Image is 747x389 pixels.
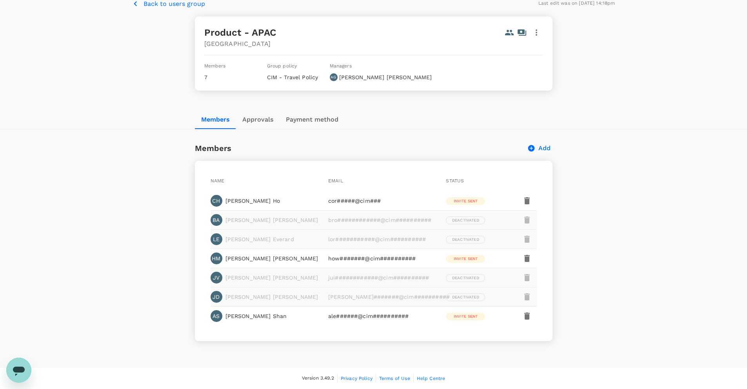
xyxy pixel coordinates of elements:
[280,110,345,129] button: Payment method
[379,376,410,381] span: Terms of Use
[417,374,445,383] a: Help Centre
[328,216,437,224] p: bro############@cim##########
[211,291,222,303] div: JD
[204,26,276,39] h5: Product - APAC
[452,275,479,281] p: Deactivated
[328,178,343,184] span: Email
[211,178,225,184] span: Name
[225,216,318,224] p: [PERSON_NAME] [PERSON_NAME]
[341,374,373,383] a: Privacy Policy
[328,293,437,301] p: [PERSON_NAME]#######@cim##########
[204,63,226,69] span: Members
[204,39,543,49] p: [GEOGRAPHIC_DATA]
[6,358,31,383] iframe: Button to launch messaging window
[538,144,551,153] p: Add
[379,374,410,383] a: Terms of Use
[225,197,280,205] p: [PERSON_NAME] Ho
[446,178,464,184] span: Status
[452,294,479,300] p: Deactivated
[452,236,479,242] p: Deactivated
[527,144,553,153] button: Add
[302,374,334,382] span: Version 3.49.2
[328,312,437,320] p: ale######@cim##########
[225,254,318,262] p: [PERSON_NAME] [PERSON_NAME]
[330,73,338,81] div: AG
[538,0,615,6] span: Last edit was on [DATE] 14:18pm
[328,197,437,205] p: cor#####@cim###
[417,376,445,381] span: Help Centre
[204,73,261,81] p: 7
[225,274,318,282] p: [PERSON_NAME] [PERSON_NAME]
[236,110,280,129] button: Approvals
[211,272,222,284] div: JV
[211,253,222,264] div: HM
[211,214,222,226] div: BA
[454,256,478,262] p: Invite sent
[195,142,232,155] h6: Members
[267,63,297,69] span: Group policy
[267,73,324,81] p: CIM - Travel Policy
[195,110,236,129] button: Members
[225,235,294,243] p: [PERSON_NAME] Everard
[211,233,222,245] div: LE
[211,195,222,207] div: CH
[454,198,478,204] p: Invite sent
[225,293,318,301] p: [PERSON_NAME] [PERSON_NAME]
[328,274,437,282] p: jui############@cim##########
[225,312,287,320] p: [PERSON_NAME] Shan
[328,254,437,262] p: how#######@cim##########
[339,73,432,81] p: [PERSON_NAME] [PERSON_NAME]
[341,376,373,381] span: Privacy Policy
[211,310,222,322] div: AS
[454,313,478,319] p: Invite sent
[330,63,352,69] span: Managers
[328,235,437,243] p: lor###########@cim##########
[452,217,479,223] p: Deactivated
